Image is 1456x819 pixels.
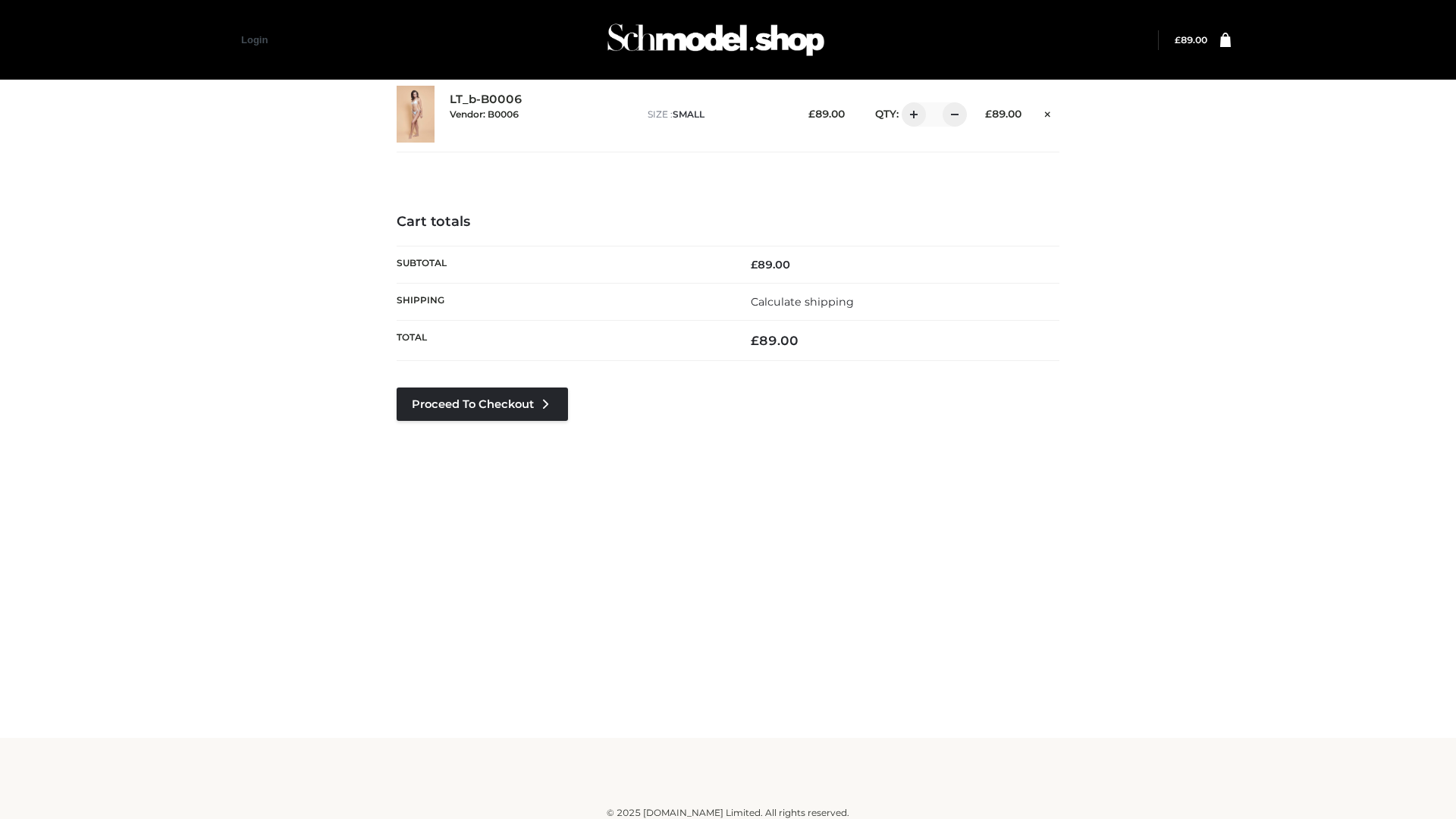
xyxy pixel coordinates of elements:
a: Login [241,34,268,45]
th: Shipping [397,283,728,320]
small: Vendor: B0006 [450,108,519,120]
th: Total [397,321,728,361]
bdi: 89.00 [1175,34,1207,45]
a: Proceed to Checkout [397,388,568,421]
bdi: 89.00 [808,108,845,120]
span: £ [985,108,992,120]
h4: Cart totals [397,214,1059,231]
span: SMALL [673,108,704,120]
bdi: 89.00 [751,333,799,348]
a: £89.00 [1175,34,1207,45]
bdi: 89.00 [985,108,1021,120]
span: £ [808,108,815,120]
bdi: 89.00 [751,258,790,271]
a: Calculate shipping [751,295,854,309]
div: QTY: [860,102,962,127]
span: £ [751,333,759,348]
img: Schmodel Admin 964 [602,10,830,70]
p: size : [648,108,785,121]
a: Remove this item [1037,102,1059,122]
span: £ [1175,34,1181,45]
div: LT_b-B0006 [450,93,632,135]
th: Subtotal [397,246,728,283]
span: £ [751,258,758,271]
